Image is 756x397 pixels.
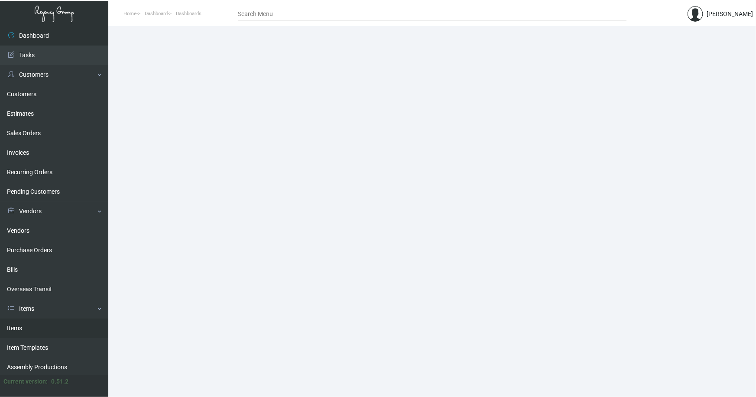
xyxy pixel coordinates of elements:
span: Dashboards [176,11,201,16]
span: Dashboard [145,11,168,16]
span: Home [123,11,136,16]
img: admin@bootstrapmaster.com [688,6,703,22]
div: Current version: [3,377,48,386]
div: 0.51.2 [51,377,68,386]
div: [PERSON_NAME] [707,10,753,19]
